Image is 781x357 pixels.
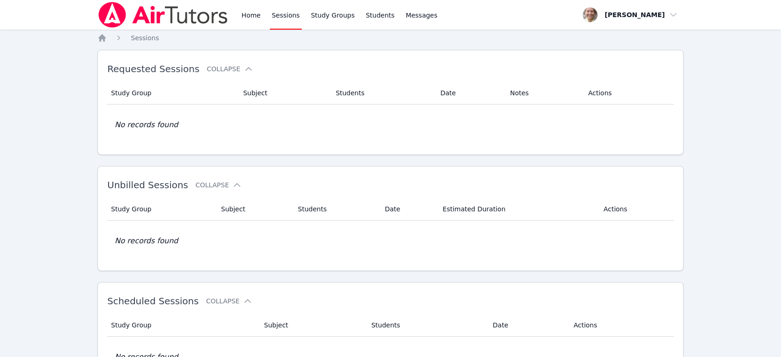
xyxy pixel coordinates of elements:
th: Students [330,82,435,105]
span: Messages [406,11,438,20]
th: Notes [505,82,583,105]
th: Subject [258,314,366,337]
span: Unbilled Sessions [107,179,188,191]
td: No records found [107,221,674,261]
th: Actions [583,82,674,105]
th: Subject [238,82,330,105]
th: Date [487,314,568,337]
nav: Breadcrumb [98,33,683,43]
th: Students [366,314,487,337]
th: Estimated Duration [437,198,598,221]
th: Study Group [107,82,238,105]
span: Scheduled Sessions [107,295,199,307]
img: Air Tutors [98,2,228,28]
th: Study Group [107,314,258,337]
th: Actions [568,314,674,337]
th: Date [379,198,437,221]
th: Date [435,82,505,105]
a: Sessions [131,33,159,43]
th: Actions [598,198,674,221]
span: Requested Sessions [107,63,199,74]
button: Collapse [206,296,252,306]
button: Collapse [195,180,242,190]
th: Subject [215,198,292,221]
span: Sessions [131,34,159,42]
th: Students [293,198,379,221]
td: No records found [107,105,674,145]
th: Study Group [107,198,215,221]
button: Collapse [207,64,253,74]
